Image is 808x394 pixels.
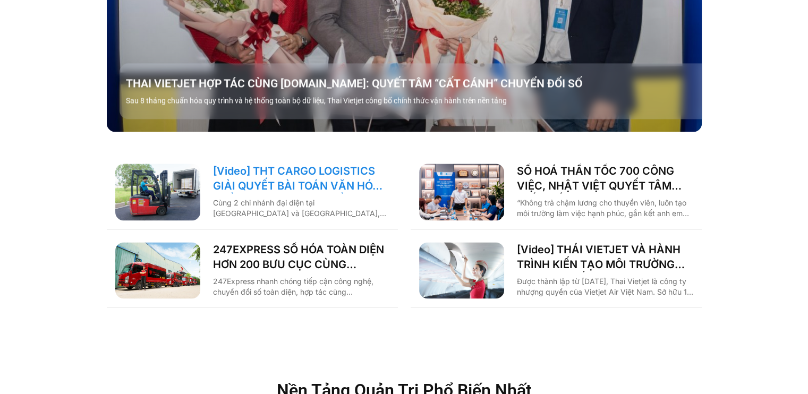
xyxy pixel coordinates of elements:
[517,276,693,297] p: Được thành lập từ [DATE], Thai Vietjet là công ty nhượng quyền của Vietjet Air Việt Nam. Sở hữu 1...
[213,198,389,219] p: Cùng 2 chi nhánh đại diện tại [GEOGRAPHIC_DATA] và [GEOGRAPHIC_DATA], THT Cargo Logistics là một ...
[419,242,504,299] img: Thai VietJet chuyển đổi số cùng Basevn
[517,164,693,193] a: SỐ HOÁ THẦN TỐC 700 CÔNG VIỆC, NHẬT VIỆT QUYẾT TÂM “GẮN KẾT TÀU – BỜ”
[213,164,389,193] a: [Video] THT CARGO LOGISTICS GIẢI QUYẾT BÀI TOÁN VĂN HÓA NHẰM TĂNG TRƯỞNG BỀN VỮNG CÙNG BASE
[115,242,200,299] img: 247 express chuyển đổi số cùng base
[213,242,389,272] a: 247EXPRESS SỐ HÓA TOÀN DIỆN HƠN 200 BƯU CỤC CÙNG [DOMAIN_NAME]
[517,242,693,272] a: [Video] THÁI VIETJET VÀ HÀNH TRÌNH KIẾN TẠO MÔI TRƯỜNG LÀM VIỆC SỐ CÙNG [DOMAIN_NAME]
[126,95,708,106] p: Sau 8 tháng chuẩn hóa quy trình và hệ thống toàn bộ dữ liệu, Thai Vietjet công bố chính thức vận ...
[517,198,693,219] p: “Không trả chậm lương cho thuyền viên, luôn tạo môi trường làm việc hạnh phúc, gắn kết anh em tàu...
[126,76,708,91] a: THAI VIETJET HỢP TÁC CÙNG [DOMAIN_NAME]: QUYẾT TÂM “CẤT CÁNH” CHUYỂN ĐỔI SỐ
[213,276,389,297] p: 247Express nhanh chóng tiếp cận công nghệ, chuyển đổi số toàn diện, hợp tác cùng [DOMAIN_NAME] để...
